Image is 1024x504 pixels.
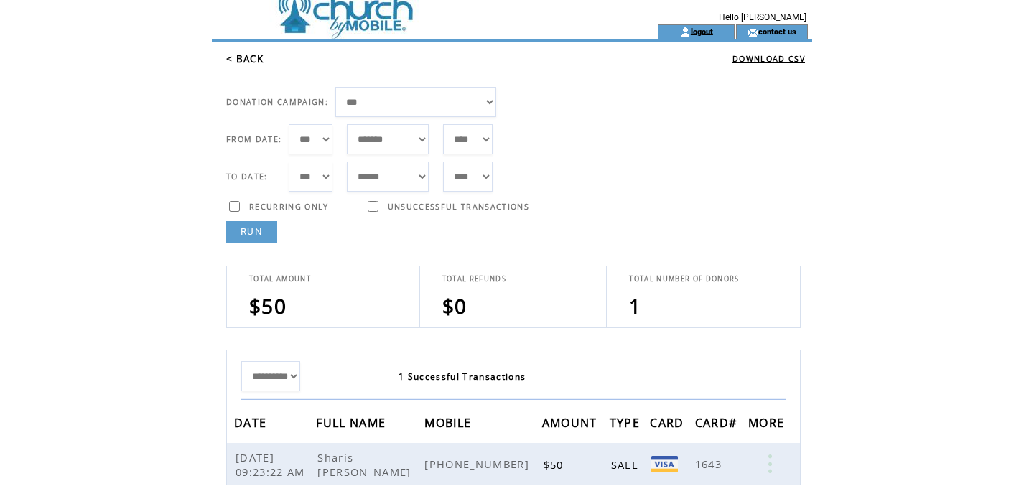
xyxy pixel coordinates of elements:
span: AMOUNT [542,411,601,438]
a: DATE [234,418,270,426]
img: contact_us_icon.gif [748,27,758,38]
a: logout [691,27,713,36]
a: MOBILE [424,418,475,426]
a: TYPE [610,418,643,426]
span: SALE [611,457,642,472]
span: CARD# [695,411,741,438]
span: MORE [748,411,788,438]
img: account_icon.gif [680,27,691,38]
span: 1643 [695,457,725,471]
span: [PHONE_NUMBER] [424,457,533,471]
a: CARD# [695,418,741,426]
a: contact us [758,27,796,36]
span: 1 Successful Transactions [399,370,526,383]
span: TYPE [610,411,643,438]
span: 1 [629,292,641,319]
span: DATE [234,411,270,438]
span: $50 [544,457,567,472]
span: Sharis [PERSON_NAME] [317,450,414,479]
span: TO DATE: [226,172,268,182]
span: [DATE] 09:23:22 AM [236,450,309,479]
span: FULL NAME [316,411,389,438]
a: CARD [650,418,687,426]
span: MOBILE [424,411,475,438]
a: AMOUNT [542,418,601,426]
span: TOTAL AMOUNT [249,274,311,284]
a: DOWNLOAD CSV [732,54,805,64]
a: FULL NAME [316,418,389,426]
span: TOTAL REFUNDS [442,274,506,284]
span: FROM DATE: [226,134,281,144]
a: RUN [226,221,277,243]
span: Hello [PERSON_NAME] [719,12,806,22]
a: < BACK [226,52,264,65]
img: Visa [651,456,678,472]
span: $0 [442,292,467,319]
span: DONATION CAMPAIGN: [226,97,328,107]
span: $50 [249,292,287,319]
span: TOTAL NUMBER OF DONORS [629,274,739,284]
span: CARD [650,411,687,438]
span: UNSUCCESSFUL TRANSACTIONS [388,202,529,212]
span: RECURRING ONLY [249,202,329,212]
